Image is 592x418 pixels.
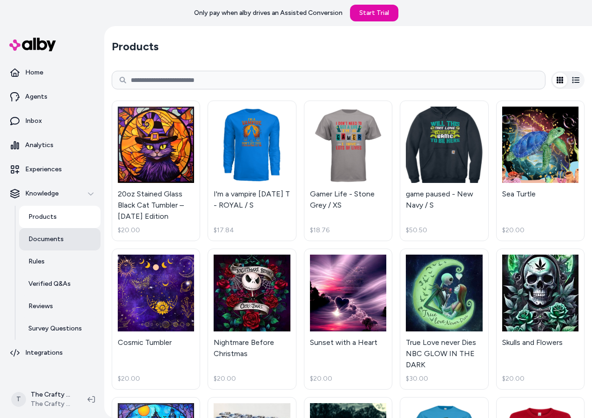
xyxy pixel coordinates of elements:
a: Inbox [4,110,101,132]
a: Survey Questions [19,317,101,340]
a: Agents [4,86,101,108]
p: Only pay when alby drives an Assisted Conversion [194,8,343,18]
a: Home [4,61,101,84]
a: Skulls and FlowersSkulls and Flowers$20.00 [496,249,585,389]
a: Nightmare Before ChristmasNightmare Before Christmas$20.00 [208,249,296,389]
p: Reviews [28,302,53,311]
img: alby Logo [9,38,56,51]
span: The Crafty Leprechaun [31,399,73,409]
span: T [11,392,26,407]
p: Home [25,68,43,77]
a: Reviews [19,295,101,317]
a: Cosmic TumblerCosmic Tumbler$20.00 [112,249,200,389]
a: Experiences [4,158,101,181]
a: Start Trial [350,5,398,21]
a: Documents [19,228,101,250]
a: Sunset with a HeartSunset with a Heart$20.00 [304,249,392,389]
p: Knowledge [25,189,59,198]
a: Analytics [4,134,101,156]
p: Experiences [25,165,62,174]
a: True Love never Dies NBC GLOW IN THE DARKTrue Love never Dies NBC GLOW IN THE DARK$30.00 [400,249,488,389]
p: Documents [28,235,64,244]
p: The Crafty Leprechaun Shopify [31,390,73,399]
p: Survey Questions [28,324,82,333]
a: game paused - New Navy / Sgame paused - New Navy / S$50.50 [400,101,488,241]
p: Products [28,212,57,222]
button: Knowledge [4,182,101,205]
p: Verified Q&As [28,279,71,289]
a: Gamer Life - Stone Grey / XSGamer Life - Stone Grey / XS$18.76 [304,101,392,241]
p: Agents [25,92,47,101]
a: Rules [19,250,101,273]
a: Products [19,206,101,228]
p: Analytics [25,141,54,150]
a: Verified Q&As [19,273,101,295]
a: Sea TurtleSea Turtle$20.00 [496,101,585,241]
p: Rules [28,257,45,266]
a: Integrations [4,342,101,364]
p: Integrations [25,348,63,357]
p: Inbox [25,116,42,126]
h2: Products [112,39,159,54]
a: I'm a vampire Halloween T - ROYAL / SI'm a vampire [DATE] T - ROYAL / S$17.84 [208,101,296,241]
button: TThe Crafty Leprechaun ShopifyThe Crafty Leprechaun [6,384,80,414]
a: 20oz Stained Glass Black Cat Tumbler – Halloween Edition20oz Stained Glass Black Cat Tumbler – [D... [112,101,200,241]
